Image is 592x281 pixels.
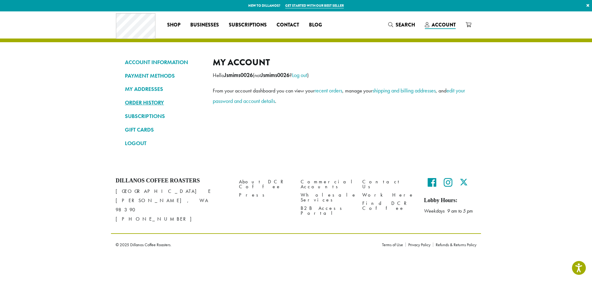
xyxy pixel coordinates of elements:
[424,197,476,204] h5: Lobby Hours:
[383,20,420,30] a: Search
[362,177,415,191] a: Contact Us
[424,208,473,214] em: Weekdays 9 am to 5 pm
[125,111,203,121] a: SUBSCRIPTIONS
[285,3,344,8] a: Get started with our best seller
[213,85,467,106] p: From your account dashboard you can view your , manage your , and .
[116,187,230,224] p: [GEOGRAPHIC_DATA] E [PERSON_NAME], WA 98390 [PHONE_NUMBER]
[162,20,185,30] a: Shop
[125,57,203,153] nav: Account pages
[301,177,353,191] a: Commercial Accounts
[405,242,433,247] a: Privacy Policy
[432,21,456,28] span: Account
[229,21,267,29] span: Subscriptions
[125,71,203,81] a: PAYMENT METHODS
[314,87,342,94] a: recent orders
[372,87,436,94] a: shipping and billing addresses
[382,242,405,247] a: Terms of Use
[224,72,253,79] strong: Jsmims0026
[362,199,415,213] a: Find DCR Coffee
[309,21,322,29] span: Blog
[125,138,203,149] a: LOGOUT
[213,57,467,68] h2: My account
[239,177,291,191] a: About DCR Coffee
[125,84,203,94] a: MY ADDRESSES
[239,191,291,199] a: Press
[292,71,307,79] a: Log out
[433,242,476,247] a: Refunds & Returns Policy
[301,191,353,204] a: Wholesale Services
[301,204,353,218] a: B2B Access Portal
[116,177,230,184] h4: Dillanos Coffee Roasters
[261,72,290,79] strong: Jsmims0026
[167,21,180,29] span: Shop
[190,21,219,29] span: Businesses
[396,21,415,28] span: Search
[213,70,467,80] p: Hello (not ? )
[125,57,203,67] a: ACCOUNT INFORMATION
[116,242,373,247] p: © 2025 Dillanos Coffee Roasters.
[125,124,203,135] a: GIFT CARDS
[362,191,415,199] a: Work Here
[125,97,203,108] a: ORDER HISTORY
[277,21,299,29] span: Contact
